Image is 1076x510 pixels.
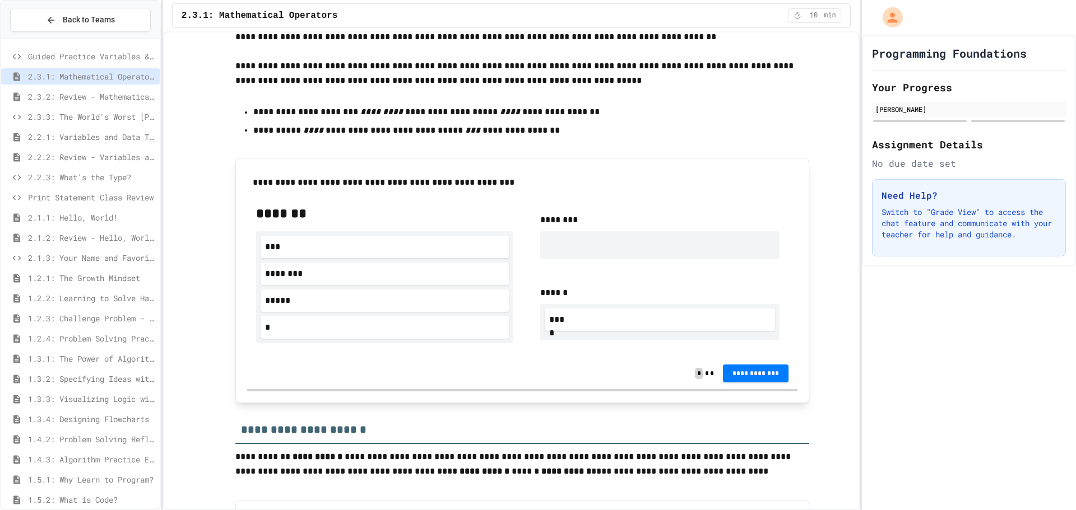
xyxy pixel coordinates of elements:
span: 1.2.2: Learning to Solve Hard Problems [28,292,155,304]
span: 2.2.3: What's the Type? [28,171,155,183]
span: 1.3.3: Visualizing Logic with Flowcharts [28,393,155,405]
span: Back to Teams [63,14,115,26]
span: 1.5.1: Why Learn to Program? [28,474,155,485]
div: My Account [871,4,906,30]
span: 1.2.4: Problem Solving Practice [28,333,155,344]
span: 2.3.1: Mathematical Operators [28,71,155,82]
span: 2.1.1: Hello, World! [28,212,155,223]
span: 1.3.1: The Power of Algorithms [28,353,155,364]
span: Guided Practice Variables & Data Types [28,50,155,62]
span: 1.3.2: Specifying Ideas with Pseudocode [28,373,155,385]
span: 1.4.3: Algorithm Practice Exercises [28,453,155,465]
h3: Need Help? [882,189,1056,202]
div: [PERSON_NAME] [875,104,1063,114]
span: Print Statement Class Review [28,191,155,203]
h2: Your Progress [872,79,1066,95]
span: 2.1.3: Your Name and Favorite Movie [28,252,155,264]
span: 1.3.4: Designing Flowcharts [28,413,155,425]
h1: Programming Foundations [872,45,1027,61]
span: min [824,11,836,20]
div: No due date set [872,157,1066,170]
span: 2.3.3: The World's Worst [PERSON_NAME] Market [28,111,155,123]
span: 1.2.3: Challenge Problem - The Bridge [28,312,155,324]
span: 10 [805,11,823,20]
span: 1.5.2: What is Code? [28,494,155,506]
span: 2.1.2: Review - Hello, World! [28,232,155,244]
span: 1.2.1: The Growth Mindset [28,272,155,284]
span: 2.2.2: Review - Variables and Data Types [28,151,155,163]
h2: Assignment Details [872,137,1066,152]
span: 2.3.1: Mathematical Operators [182,9,337,22]
span: 1.4.2: Problem Solving Reflection [28,433,155,445]
span: 2.2.1: Variables and Data Types [28,131,155,143]
p: Switch to "Grade View" to access the chat feature and communicate with your teacher for help and ... [882,207,1056,240]
span: 2.3.2: Review - Mathematical Operators [28,91,155,102]
button: Back to Teams [10,8,151,32]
